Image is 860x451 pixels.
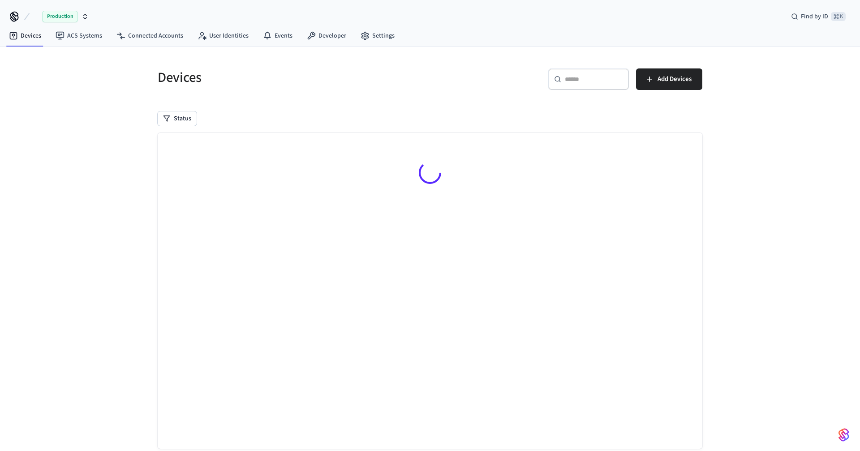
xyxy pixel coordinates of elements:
[658,73,692,85] span: Add Devices
[256,28,300,44] a: Events
[158,111,197,126] button: Status
[42,11,78,22] span: Production
[784,9,853,25] div: Find by ID⌘ K
[831,12,846,21] span: ⌘ K
[2,28,48,44] a: Devices
[838,428,849,442] img: SeamLogoGradient.69752ec5.svg
[636,68,702,90] button: Add Devices
[109,28,190,44] a: Connected Accounts
[158,68,425,87] h5: Devices
[801,12,828,21] span: Find by ID
[353,28,402,44] a: Settings
[48,28,109,44] a: ACS Systems
[190,28,256,44] a: User Identities
[300,28,353,44] a: Developer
